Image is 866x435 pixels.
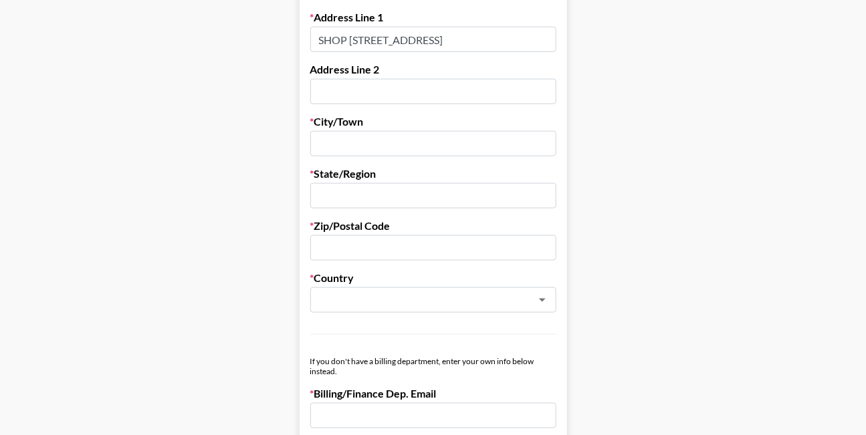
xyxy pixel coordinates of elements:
label: Country [310,271,556,285]
label: Address Line 2 [310,63,556,76]
label: State/Region [310,167,556,180]
label: City/Town [310,115,556,128]
button: Open [533,291,552,309]
label: Billing/Finance Dep. Email [310,387,556,400]
label: Address Line 1 [310,11,556,24]
label: Zip/Postal Code [310,219,556,233]
div: If you don't have a billing department, enter your own info below instead. [310,356,556,376]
